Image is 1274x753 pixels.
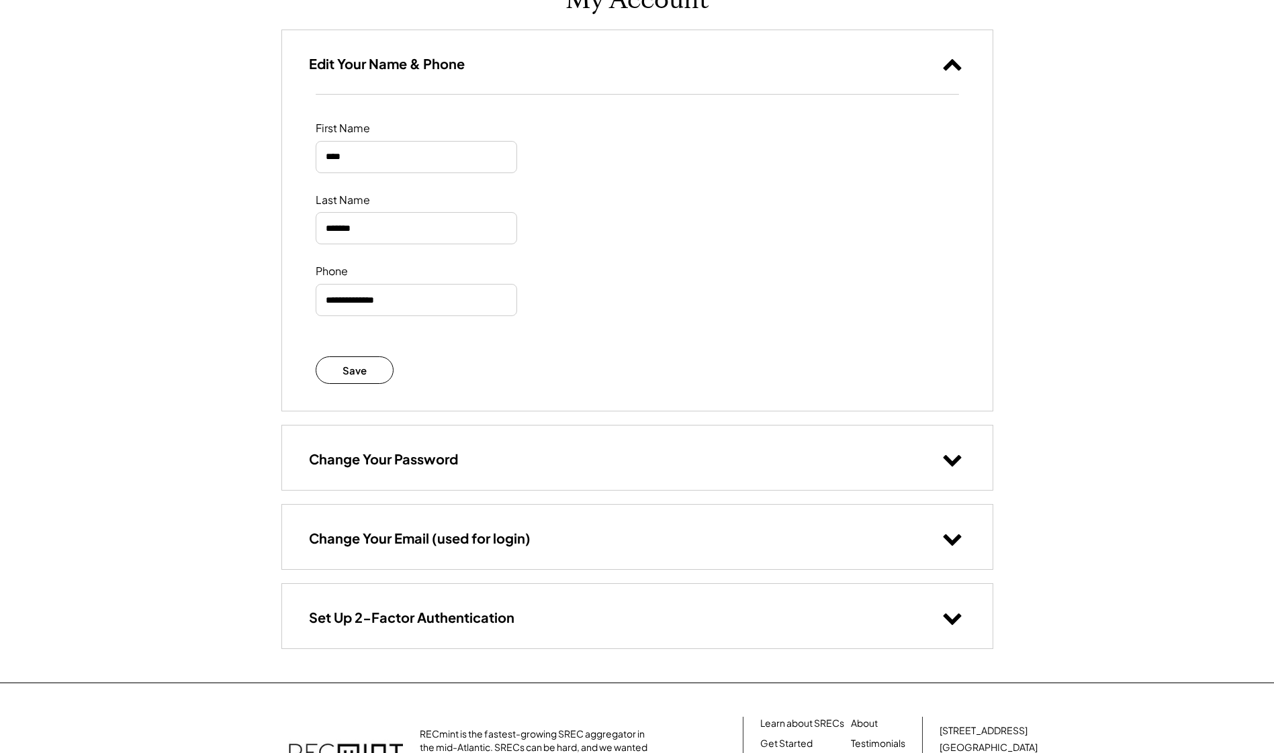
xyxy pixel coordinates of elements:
[316,356,394,384] button: Save
[940,724,1028,738] div: [STREET_ADDRESS]
[851,737,905,750] a: Testimonials
[316,264,450,279] div: Phone
[760,717,844,730] a: Learn about SRECs
[851,717,878,730] a: About
[309,450,458,468] h3: Change Your Password
[309,609,514,626] h3: Set Up 2-Factor Authentication
[316,121,450,136] div: First Name
[309,530,531,547] h3: Change Your Email (used for login)
[309,55,465,72] h3: Edit Your Name & Phone
[316,193,450,207] div: Last Name
[760,737,813,750] a: Get Started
